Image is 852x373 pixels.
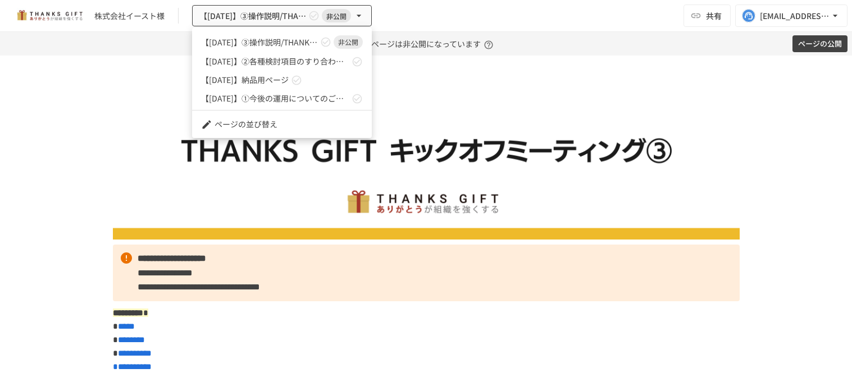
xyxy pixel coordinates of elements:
span: 【[DATE]】納品用ページ [201,74,289,86]
span: 非公開 [334,37,363,47]
span: 【[DATE]】②各種検討項目のすり合わせ/ THANKS GIFTキックオフMTG [201,56,349,67]
li: ページの並び替え [192,115,372,133]
span: 【[DATE]】➂操作説明/THANKS GIFT[PERSON_NAME]MTG [201,36,318,48]
span: 【[DATE]】①今後の運用についてのご案内/THANKS GIFTキックオフMTG [201,93,349,104]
